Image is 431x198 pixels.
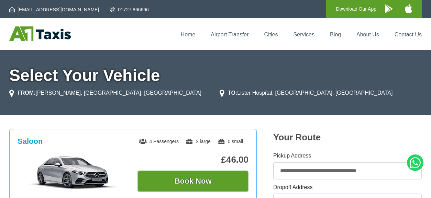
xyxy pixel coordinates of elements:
label: Pickup Address [273,153,422,159]
label: Dropoff Address [273,185,422,190]
span: 0 small [218,139,243,144]
a: [EMAIL_ADDRESS][DOMAIN_NAME] [9,6,99,13]
a: Airport Transfer [211,32,248,37]
img: A1 Taxis Android App [385,4,393,13]
img: A1 Taxis iPhone App [405,4,412,13]
span: 4 Passengers [139,139,179,144]
button: Book Now [137,171,248,192]
h1: Select Your Vehicle [9,67,422,84]
p: Download Our App [336,5,376,13]
a: Services [294,32,314,37]
h3: Saloon [18,137,43,146]
a: Blog [330,32,341,37]
strong: TO: [228,90,237,96]
h2: Your Route [273,132,422,143]
a: 01727 866666 [110,6,149,13]
a: Cities [264,32,278,37]
li: [PERSON_NAME], [GEOGRAPHIC_DATA], [GEOGRAPHIC_DATA] [9,89,201,97]
a: Home [181,32,196,37]
span: 2 large [186,139,211,144]
a: Contact Us [395,32,422,37]
p: £46.00 [137,154,248,165]
img: A1 Taxis St Albans LTD [9,26,71,41]
strong: FROM: [18,90,35,96]
img: Saloon [21,155,125,190]
a: About Us [356,32,379,37]
li: Lister Hospital, [GEOGRAPHIC_DATA], [GEOGRAPHIC_DATA] [220,89,393,97]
